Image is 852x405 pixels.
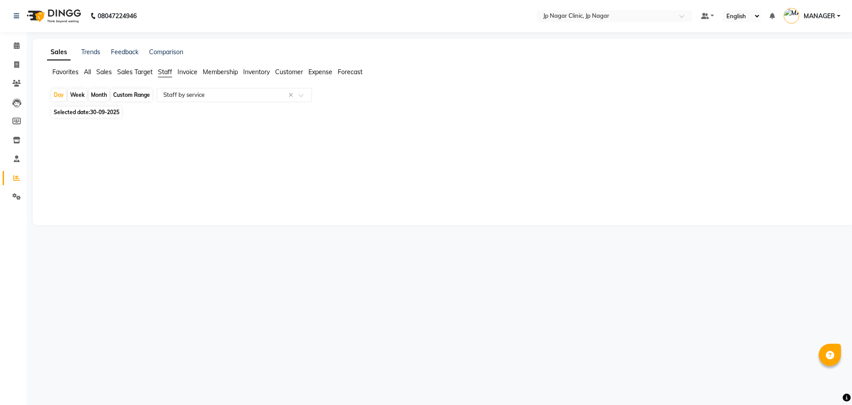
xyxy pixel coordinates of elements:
img: MANAGER [784,8,799,24]
span: 30-09-2025 [90,109,119,115]
span: Sales [96,68,112,76]
a: Trends [81,48,100,56]
a: Feedback [111,48,138,56]
span: Favorites [52,68,79,76]
span: Customer [275,68,303,76]
div: Custom Range [111,89,152,101]
span: Clear all [288,91,296,100]
a: Comparison [149,48,183,56]
span: Forecast [338,68,363,76]
span: Inventory [243,68,270,76]
span: Sales Target [117,68,153,76]
img: logo [23,4,83,28]
span: Staff [158,68,172,76]
div: Month [89,89,109,101]
span: Invoice [177,68,197,76]
b: 08047224946 [98,4,137,28]
div: Day [51,89,66,101]
a: Sales [47,44,71,60]
span: Selected date: [51,107,122,118]
span: MANAGER [804,12,835,21]
iframe: chat widget [815,369,843,396]
span: Membership [203,68,238,76]
span: Expense [308,68,332,76]
span: All [84,68,91,76]
div: Week [68,89,87,101]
